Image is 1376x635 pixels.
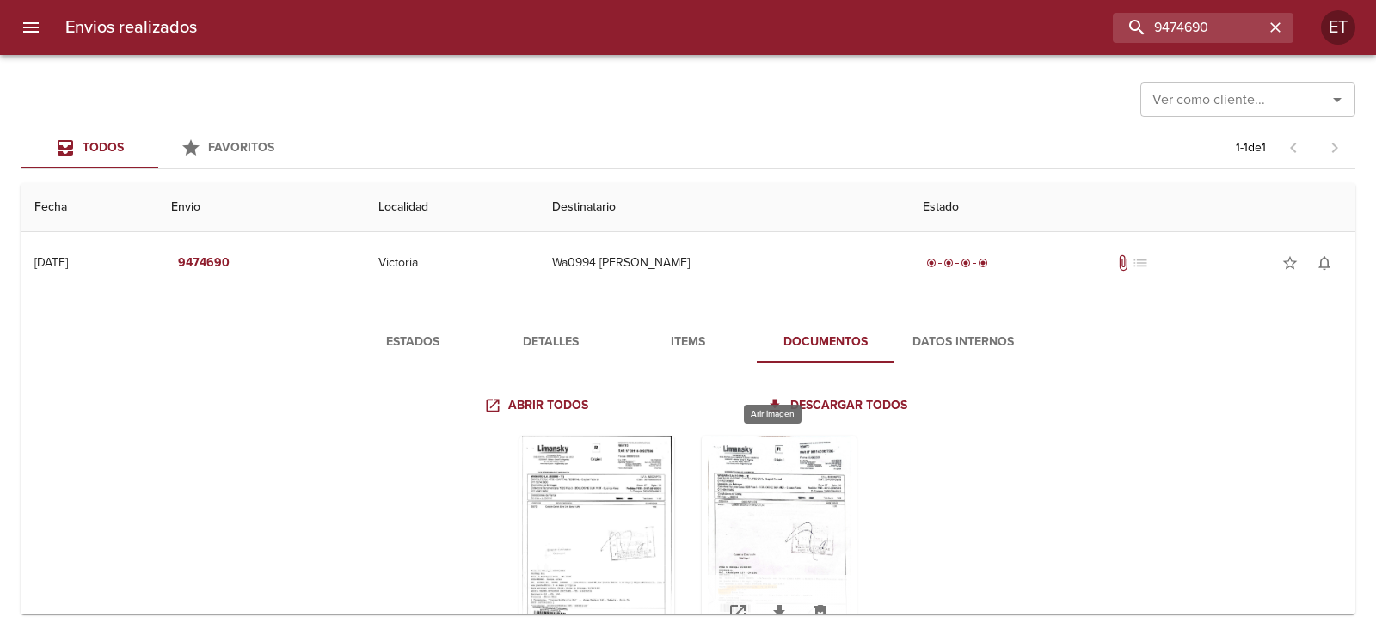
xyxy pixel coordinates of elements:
td: Wa0994 [PERSON_NAME] [538,232,909,294]
th: Fecha [21,183,157,232]
span: Pagina anterior [1273,138,1314,156]
h6: Envios realizados [65,14,197,41]
td: Victoria [365,232,537,294]
span: Documentos [767,332,884,353]
input: buscar [1113,13,1264,43]
span: radio_button_checked [926,258,937,268]
span: star_border [1281,254,1299,272]
button: Eliminar [800,592,841,633]
th: Localidad [365,183,537,232]
span: Descargar todos [770,395,907,417]
div: Tabs Envios [21,127,296,168]
th: Destinatario [538,183,909,232]
p: 1 - 1 de 1 [1236,139,1266,156]
div: [DATE] [34,255,68,270]
span: Detalles [492,332,609,353]
div: Entregado [923,254,992,272]
button: Activar notificaciones [1307,246,1342,280]
span: No tiene pedido asociado [1132,254,1149,272]
span: Tiene documentos adjuntos [1115,254,1132,272]
a: Descargar todos [763,390,914,422]
button: Agregar a favoritos [1273,246,1307,280]
span: radio_button_checked [978,258,988,268]
span: Favoritos [208,140,274,155]
span: radio_button_checked [943,258,954,268]
span: Estados [354,332,471,353]
span: Items [630,332,746,353]
button: 9474690 [171,247,236,279]
a: Abrir [717,592,759,633]
button: Abrir [1325,88,1349,112]
th: Envio [157,183,365,232]
th: Estado [909,183,1355,232]
a: Descargar [759,592,800,633]
div: Tabs detalle de guia [344,321,1032,363]
div: Abrir información de usuario [1321,10,1355,45]
span: Todos [83,140,124,155]
button: menu [10,7,52,48]
span: notifications_none [1316,254,1333,272]
span: Datos Internos [905,332,1022,353]
a: Abrir todos [481,390,595,422]
div: ET [1321,10,1355,45]
span: radio_button_checked [961,258,971,268]
span: Pagina siguiente [1314,127,1355,168]
em: 9474690 [178,253,230,274]
span: Abrir todos [488,395,588,417]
